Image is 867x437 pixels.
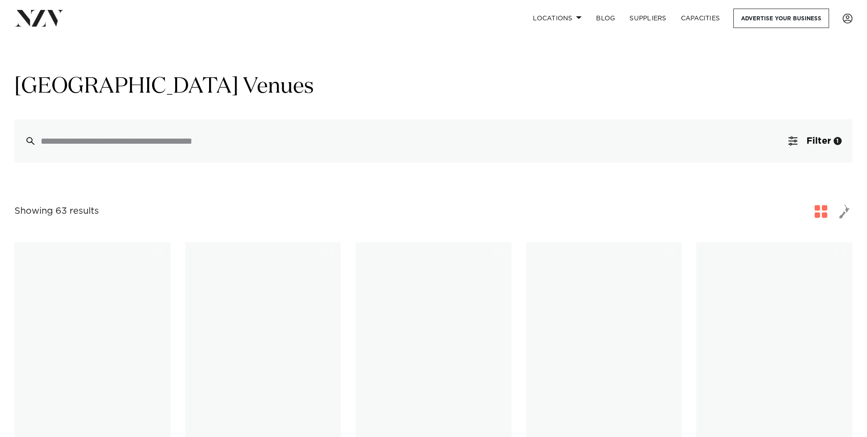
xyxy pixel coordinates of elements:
span: Filter [806,136,831,146]
a: SUPPLIERS [622,9,673,28]
button: Filter1 [778,119,853,163]
img: nzv-logo.png [14,10,64,26]
a: Locations [526,9,589,28]
a: BLOG [589,9,622,28]
a: Capacities [674,9,727,28]
a: Advertise your business [733,9,829,28]
h1: [GEOGRAPHIC_DATA] Venues [14,73,853,101]
div: Showing 63 results [14,204,99,218]
div: 1 [834,137,842,145]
